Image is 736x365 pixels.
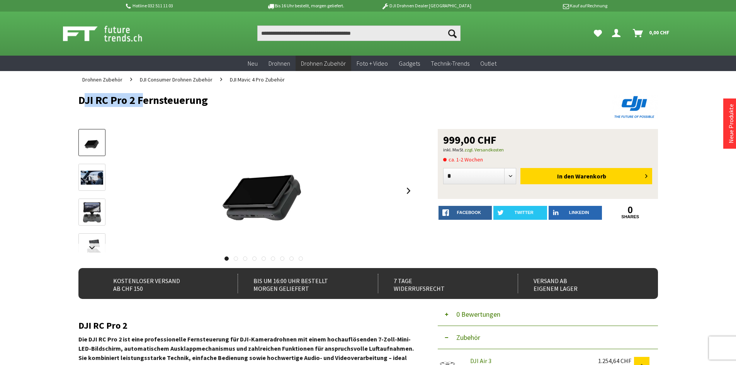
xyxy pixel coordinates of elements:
a: shares [603,214,657,219]
a: DJI Consumer Drohnen Zubehör [136,71,216,88]
div: 1.254,64 CHF [598,357,634,365]
a: twitter [493,206,547,220]
button: Zubehör [438,326,658,349]
a: Drohnen Zubehör [78,71,126,88]
span: ca. 1-2 Wochen [443,155,483,164]
span: facebook [457,210,481,215]
span: twitter [515,210,534,215]
a: Foto + Video [351,56,393,71]
a: Drohnen Zubehör [296,56,351,71]
span: 0,00 CHF [649,26,670,39]
span: Drohnen Zubehör [82,76,122,83]
span: 999,00 CHF [443,134,496,145]
span: Gadgets [399,59,420,67]
img: DJI RC Pro 2 Fernsteuerung [202,129,326,253]
a: Dein Konto [609,25,627,41]
span: LinkedIn [569,210,589,215]
span: Technik-Trends [431,59,469,67]
span: Foto + Video [357,59,388,67]
img: Vorschau: DJI RC Pro 2 Fernsteuerung [81,132,103,154]
img: DJI [612,94,658,120]
a: Neue Produkte [727,104,735,143]
span: DJI Mavic 4 Pro Zubehör [230,76,285,83]
h2: DJI RC Pro 2 [78,321,415,331]
span: Neu [248,59,258,67]
a: Outlet [475,56,502,71]
a: 0 [603,206,657,214]
span: DJI Consumer Drohnen Zubehör [140,76,212,83]
button: In den Warenkorb [520,168,652,184]
span: Drohnen [269,59,290,67]
h1: DJI RC Pro 2 Fernsteuerung [78,94,542,106]
a: Neu [242,56,263,71]
a: Warenkorb [630,25,673,41]
a: zzgl. Versandkosten [464,147,504,153]
button: 0 Bewertungen [438,303,658,326]
a: DJI Mavic 4 Pro Zubehör [226,71,289,88]
a: Technik-Trends [425,56,475,71]
p: Hotline 032 511 11 03 [125,1,245,10]
div: 7 Tage Widerrufsrecht [378,274,501,293]
div: Kostenloser Versand ab CHF 150 [98,274,221,293]
a: facebook [439,206,492,220]
p: DJI Drohnen Dealer [GEOGRAPHIC_DATA] [366,1,486,10]
a: Gadgets [393,56,425,71]
div: Versand ab eigenem Lager [518,274,641,293]
button: Suchen [444,25,461,41]
input: Produkt, Marke, Kategorie, EAN, Artikelnummer… [257,25,461,41]
a: Drohnen [263,56,296,71]
a: Meine Favoriten [590,25,606,41]
span: Drohnen Zubehör [301,59,346,67]
div: Bis um 16:00 Uhr bestellt Morgen geliefert [238,274,361,293]
a: LinkedIn [549,206,602,220]
a: DJI Air 3 [470,357,491,365]
span: In den [557,172,574,180]
img: Shop Futuretrends - zur Startseite wechseln [63,24,159,43]
p: Kauf auf Rechnung [487,1,607,10]
p: Bis 16 Uhr bestellt, morgen geliefert. [245,1,366,10]
span: Outlet [480,59,496,67]
p: inkl. MwSt. [443,145,653,154]
span: Warenkorb [575,172,606,180]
